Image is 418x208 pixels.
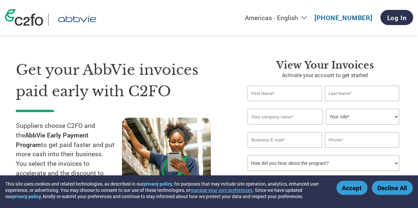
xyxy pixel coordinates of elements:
[16,59,228,102] h1: Get your AbbVie invoices paid early with C2FO
[325,148,399,153] div: Inavlid Phone Number
[3,39,177,65] p: Thinkpiece Partners Uses C2FO to Manage the Challenge of Massive Growth and is making its mark as...
[5,181,327,199] div: This site uses cookies and related technologies, as described in our , for purposes that may incl...
[5,9,43,26] img: c2fo logo
[143,181,172,187] a: privacy policy
[16,121,122,188] p: Suppliers choose C2FO and the to get paid faster and put more cash into their business. You selec...
[247,86,322,101] input: First Name*
[3,3,177,20] div: C2FO Customer Success
[247,102,322,106] div: Invalid first name or first name is too long
[325,132,399,148] input: Phone*
[190,187,252,193] button: manage your own preferences
[12,193,41,199] a: privacy policy
[372,181,413,195] button: Decline All
[336,181,367,195] button: Accept
[247,148,322,153] div: Inavlid Email Address
[122,118,211,183] img: supply chain worker
[247,109,323,125] input: Your company name*
[326,109,399,125] select: Title/Role
[247,132,322,148] input: Invalid Email format
[380,10,413,25] a: Log In
[247,125,399,130] div: Invalid company name or company name is too long
[325,102,399,106] div: Invalid last name or last name is too long
[247,59,402,71] h3: View Your Invoices
[247,71,402,79] p: Activate your account to get started
[325,86,399,101] input: Last Name*
[315,14,372,22] a: [PHONE_NUMBER]
[3,23,177,31] div: Thinkpiece Partners & AbbVie
[16,131,89,149] strong: AbbVie Early Payment Program
[247,174,402,188] p: By clicking "Activate Account" you agree to C2FO's and
[54,14,100,26] img: AbbVie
